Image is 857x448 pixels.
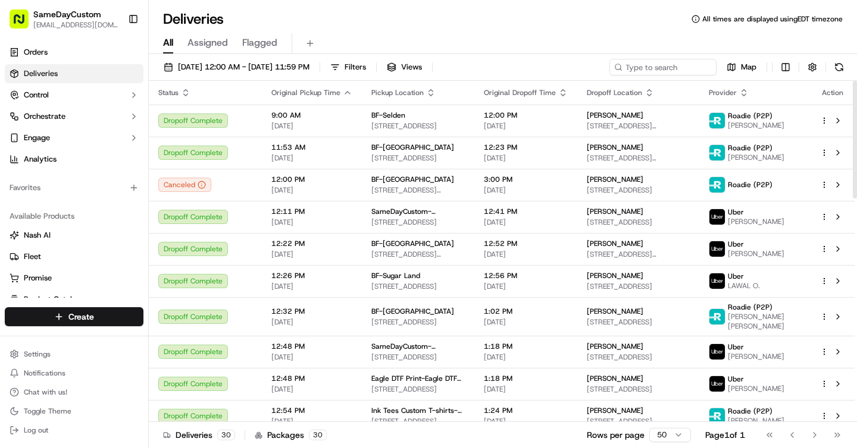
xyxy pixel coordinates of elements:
[271,406,352,415] span: 12:54 PM
[10,251,139,262] a: Fleet
[587,111,643,120] span: [PERSON_NAME]
[24,47,48,58] span: Orders
[371,307,454,316] span: BF-[GEOGRAPHIC_DATA]
[371,207,465,216] span: SameDayCustom-[GEOGRAPHIC_DATA]
[271,121,352,131] span: [DATE]
[5,178,143,197] div: Favorites
[271,271,352,280] span: 12:26 PM
[24,230,51,241] span: Nash AI
[371,217,465,227] span: [STREET_ADDRESS]
[371,342,465,351] span: SameDayCustom-[GEOGRAPHIC_DATA]
[24,251,41,262] span: Fleet
[587,406,643,415] span: [PERSON_NAME]
[255,429,327,441] div: Packages
[587,185,690,195] span: [STREET_ADDRESS]
[271,111,352,120] span: 9:00 AM
[24,154,57,165] span: Analytics
[163,429,235,441] div: Deliveries
[709,177,725,193] img: roadie-logo-v2.jpg
[820,88,845,97] div: Action
[709,408,725,424] img: roadie-logo-v2.jpg
[271,417,352,426] span: [DATE]
[484,417,568,426] span: [DATE]
[728,312,801,331] span: [PERSON_NAME] [PERSON_NAME]
[5,247,143,266] button: Fleet
[371,239,454,248] span: BF-[GEOGRAPHIC_DATA]
[728,121,784,130] span: [PERSON_NAME]
[721,59,762,75] button: Map
[609,59,717,75] input: Type to search
[5,384,143,400] button: Chat with us!
[702,14,843,24] span: All times are displayed using EDT timezone
[484,317,568,327] span: [DATE]
[484,175,568,184] span: 3:00 PM
[371,121,465,131] span: [STREET_ADDRESS]
[5,128,143,147] button: Engage
[5,290,143,309] button: Product Catalog
[10,273,139,283] a: Promise
[484,384,568,394] span: [DATE]
[371,88,424,97] span: Pickup Location
[24,132,50,143] span: Engage
[728,416,784,425] span: [PERSON_NAME]
[163,10,224,29] h1: Deliveries
[484,217,568,227] span: [DATE]
[587,374,643,383] span: [PERSON_NAME]
[728,352,784,361] span: [PERSON_NAME]
[5,43,143,62] a: Orders
[5,365,143,381] button: Notifications
[484,307,568,316] span: 1:02 PM
[709,344,725,359] img: uber-new-logo.jpeg
[371,374,465,383] span: Eagle DTF Print-Eagle DTF Print
[728,302,772,312] span: Roadie (P2P)
[587,429,645,441] p: Rows per page
[24,387,67,397] span: Chat with us!
[728,342,744,352] span: Uber
[709,241,725,257] img: uber-new-logo.jpeg
[33,8,101,20] span: SameDayCustom
[484,111,568,120] span: 12:00 PM
[24,349,51,359] span: Settings
[371,185,465,195] span: [STREET_ADDRESS][PERSON_NAME]
[728,143,772,153] span: Roadie (P2P)
[371,271,420,280] span: BF-Sugar Land
[5,269,143,288] button: Promise
[484,185,568,195] span: [DATE]
[587,250,690,259] span: [STREET_ADDRESS][PERSON_NAME][US_STATE]
[271,143,352,152] span: 11:53 AM
[831,59,847,75] button: Refresh
[587,121,690,131] span: [STREET_ADDRESS][PERSON_NAME]
[587,352,690,362] span: [STREET_ADDRESS]
[371,111,405,120] span: BF-Selden
[271,175,352,184] span: 12:00 PM
[705,429,745,441] div: Page 1 of 1
[163,36,173,50] span: All
[5,403,143,419] button: Toggle Theme
[587,207,643,216] span: [PERSON_NAME]
[68,311,94,323] span: Create
[345,62,366,72] span: Filters
[709,145,725,160] img: roadie-logo-v2.jpg
[217,430,235,440] div: 30
[5,64,143,83] a: Deliveries
[484,342,568,351] span: 1:18 PM
[484,352,568,362] span: [DATE]
[587,217,690,227] span: [STREET_ADDRESS]
[741,62,756,72] span: Map
[271,282,352,291] span: [DATE]
[587,88,642,97] span: Dropoff Location
[371,250,465,259] span: [STREET_ADDRESS][US_STATE]
[484,271,568,280] span: 12:56 PM
[271,185,352,195] span: [DATE]
[271,374,352,383] span: 12:48 PM
[728,384,784,393] span: [PERSON_NAME]
[484,406,568,415] span: 1:24 PM
[158,178,211,192] div: Canceled
[587,143,643,152] span: [PERSON_NAME]
[728,111,772,121] span: Roadie (P2P)
[5,5,123,33] button: SameDayCustom[EMAIL_ADDRESS][DOMAIN_NAME]
[709,309,725,324] img: roadie-logo-v2.jpg
[187,36,228,50] span: Assigned
[587,417,690,426] span: [STREET_ADDRESS]
[33,20,118,30] button: [EMAIL_ADDRESS][DOMAIN_NAME]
